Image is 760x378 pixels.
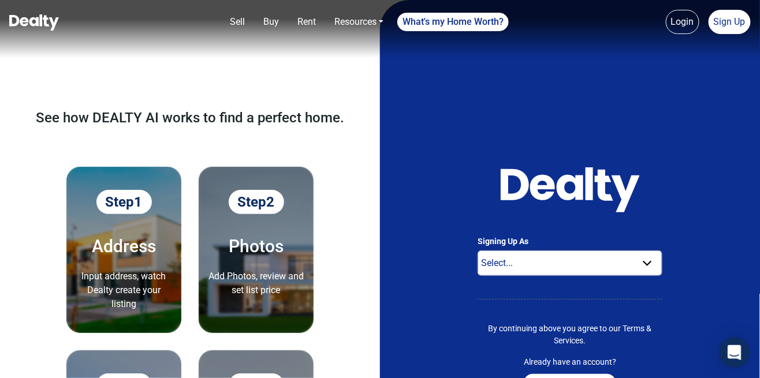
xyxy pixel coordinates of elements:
[720,338,750,368] div: Open Intercom Messenger
[330,10,388,33] a: Resources
[29,110,351,126] h1: See how DEALTY AI works to find a perfect home.
[96,190,152,214] span: Step 1
[76,270,172,311] p: Input address, watch Dealty create your listing
[208,237,304,256] h5: Photos
[225,10,249,33] a: Sell
[6,343,40,378] iframe: BigID CMP Widget
[259,10,284,33] a: Buy
[76,237,172,256] h5: Address
[666,10,699,34] a: Login
[397,13,509,31] a: What's my Home Worth?
[524,356,616,368] p: Already have an account?
[478,235,662,248] label: Signing Up As
[478,323,662,347] p: By continuing above you agree to our .
[9,14,59,31] img: Dealty - Buy, Sell & Rent Homes
[208,270,304,297] p: Add Photos, review and set list price
[293,10,321,33] a: Rent
[709,10,751,34] a: Sign Up
[229,190,284,214] span: Step 2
